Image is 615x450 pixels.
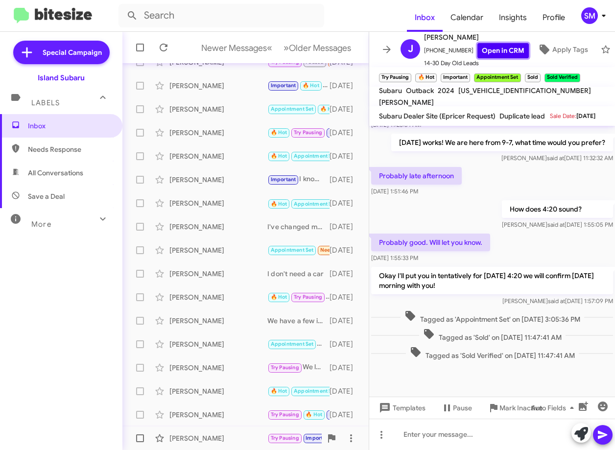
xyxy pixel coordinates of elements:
[294,294,322,300] span: Try Pausing
[371,167,462,185] p: Probably late afternoon
[169,292,267,302] div: [PERSON_NAME]
[294,388,337,394] span: Appointment Set
[330,198,361,208] div: [DATE]
[379,86,402,95] span: Subaru
[271,129,287,136] span: 🔥 Hot
[267,42,272,54] span: «
[169,269,267,279] div: [PERSON_NAME]
[294,153,337,159] span: Appointment Set
[169,363,267,373] div: [PERSON_NAME]
[31,98,60,107] span: Labels
[573,7,604,24] button: SM
[267,432,322,444] div: Ok
[443,3,491,32] a: Calendar
[267,269,330,279] div: I don't need a car
[379,112,496,120] span: Subaru Dealer Site (Epricer Request)
[529,41,596,58] button: Apply Tags
[271,153,287,159] span: 🔥 Hot
[28,191,65,201] span: Save a Deal
[267,409,330,420] div: Okay I'll put you in tentatively for [DATE] 4:20 we will confirm [DATE] morning with you!
[267,127,330,138] div: Thankyou for letting us know! Whenever you are ready please feel free to reach out!
[548,297,565,305] span: said at
[196,38,357,58] nav: Page navigation example
[407,3,443,32] a: Inbox
[31,220,51,229] span: More
[169,175,267,185] div: [PERSON_NAME]
[271,388,287,394] span: 🔥 Hot
[330,222,361,232] div: [DATE]
[502,221,613,228] span: [PERSON_NAME] [DATE] 1:55:05 PM
[267,150,330,162] div: Hello [PERSON_NAME]! Thank you for getting back to me. While I am sorry to hear we were not able ...
[271,247,314,253] span: Appointment Set
[330,316,361,326] div: [DATE]
[480,399,550,417] button: Mark Inactive
[419,328,566,342] span: Tagged as 'Sold' on [DATE] 11:47:41 AM
[438,86,454,95] span: 2024
[271,176,296,183] span: Important
[330,386,361,396] div: [DATE]
[502,297,613,305] span: [PERSON_NAME] [DATE] 1:57:09 PM
[330,363,361,373] div: [DATE]
[169,222,267,232] div: [PERSON_NAME]
[547,154,564,162] span: said at
[576,112,595,119] span: [DATE]
[415,73,436,82] small: 🔥 Hot
[379,73,411,82] small: Try Pausing
[371,254,418,261] span: [DATE] 1:55:33 PM
[38,73,85,83] div: Island Subaru
[330,81,361,91] div: [DATE]
[401,310,584,324] span: Tagged as 'Appointment Set' on [DATE] 3:05:36 PM
[453,399,472,417] span: Pause
[491,3,535,32] span: Insights
[330,104,361,114] div: [DATE]
[169,104,267,114] div: [PERSON_NAME]
[329,411,355,418] span: Important
[433,399,480,417] button: Pause
[13,41,110,64] a: Special Campaign
[271,364,299,371] span: Try Pausing
[477,43,529,58] a: Open in CRM
[320,106,337,112] span: 🔥 Hot
[499,112,545,120] span: Duplicate lead
[201,43,267,53] span: Newer Messages
[43,47,102,57] span: Special Campaign
[406,86,434,95] span: Outback
[320,247,362,253] span: Needs Response
[267,362,330,373] div: We look forward to hearing from you!
[267,80,330,91] div: That works perfect! We are here Saturdays 9-6 would you prefer a morning or afternoon appointment?
[169,339,267,349] div: [PERSON_NAME]
[195,38,278,58] button: Previous
[267,244,330,256] div: I have an appt w Sebastian [DATE]. Thank you.
[284,42,289,54] span: »
[330,128,361,138] div: [DATE]
[523,399,586,417] button: Auto Fields
[501,154,613,162] span: [PERSON_NAME] [DATE] 11:32:32 AM
[28,168,83,178] span: All Conversations
[552,41,588,58] span: Apply Tags
[377,399,426,417] span: Templates
[271,201,287,207] span: 🔥 Hot
[169,316,267,326] div: [PERSON_NAME]
[294,129,322,136] span: Try Pausing
[306,411,322,418] span: 🔥 Hot
[369,399,433,417] button: Templates
[267,385,330,397] div: Great! See you then!
[267,291,330,303] div: Great, we look forward to hearing from you!
[535,3,573,32] a: Profile
[267,316,330,326] div: We have a few in stock, here is a link! [URL][DOMAIN_NAME]
[267,197,330,209] div: Enjoy your vacation [PERSON_NAME]! We can be back in touch at a more convenient time.
[458,86,591,95] span: [US_VEHICLE_IDENTIFICATION_NUMBER]
[441,73,470,82] small: Important
[330,410,361,420] div: [DATE]
[391,134,613,151] p: [DATE] works! We are here from 9-7, what time would you prefer?
[330,151,361,161] div: [DATE]
[267,103,330,115] div: [URL][DOMAIN_NAME]
[424,43,529,58] span: [PHONE_NUMBER]
[525,73,541,82] small: Sold
[531,399,578,417] span: Auto Fields
[271,435,299,441] span: Try Pausing
[550,112,576,119] span: Sale Date:
[267,338,330,350] div: Good Morning [PERSON_NAME]! Thank you for letting me know. We are here for you whenever you're re...
[169,245,267,255] div: [PERSON_NAME]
